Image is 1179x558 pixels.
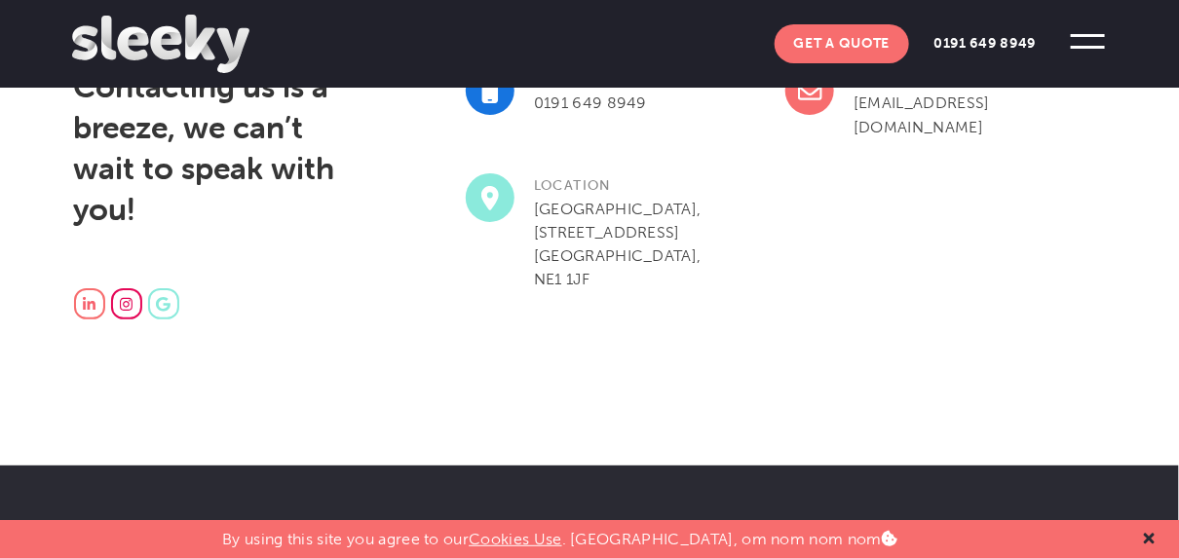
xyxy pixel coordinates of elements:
img: mobile-solid.svg [481,79,500,103]
h2: Contacting us is a breeze, we can’t wait to speak with you! [74,66,363,230]
img: Sleeky Web Design Newcastle [72,15,249,73]
a: 0191 649 8949 [914,24,1055,63]
img: instagram.svg [120,297,133,312]
a: [EMAIL_ADDRESS][DOMAIN_NAME] [854,93,990,136]
h3: Location [466,173,753,198]
p: [GEOGRAPHIC_DATA], [STREET_ADDRESS] [GEOGRAPHIC_DATA], NE1 1JF [466,198,753,291]
img: google.svg [156,297,170,312]
img: linkedin-in.svg [83,297,95,312]
a: Cookies Use [469,530,562,548]
a: Get A Quote [775,24,910,63]
p: By using this site you agree to our . [GEOGRAPHIC_DATA], om nom nom nom [222,520,897,548]
img: envelope-regular.svg [798,79,822,103]
img: location-dot-solid.svg [481,186,500,210]
a: 0191 649 8949 [534,93,647,112]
